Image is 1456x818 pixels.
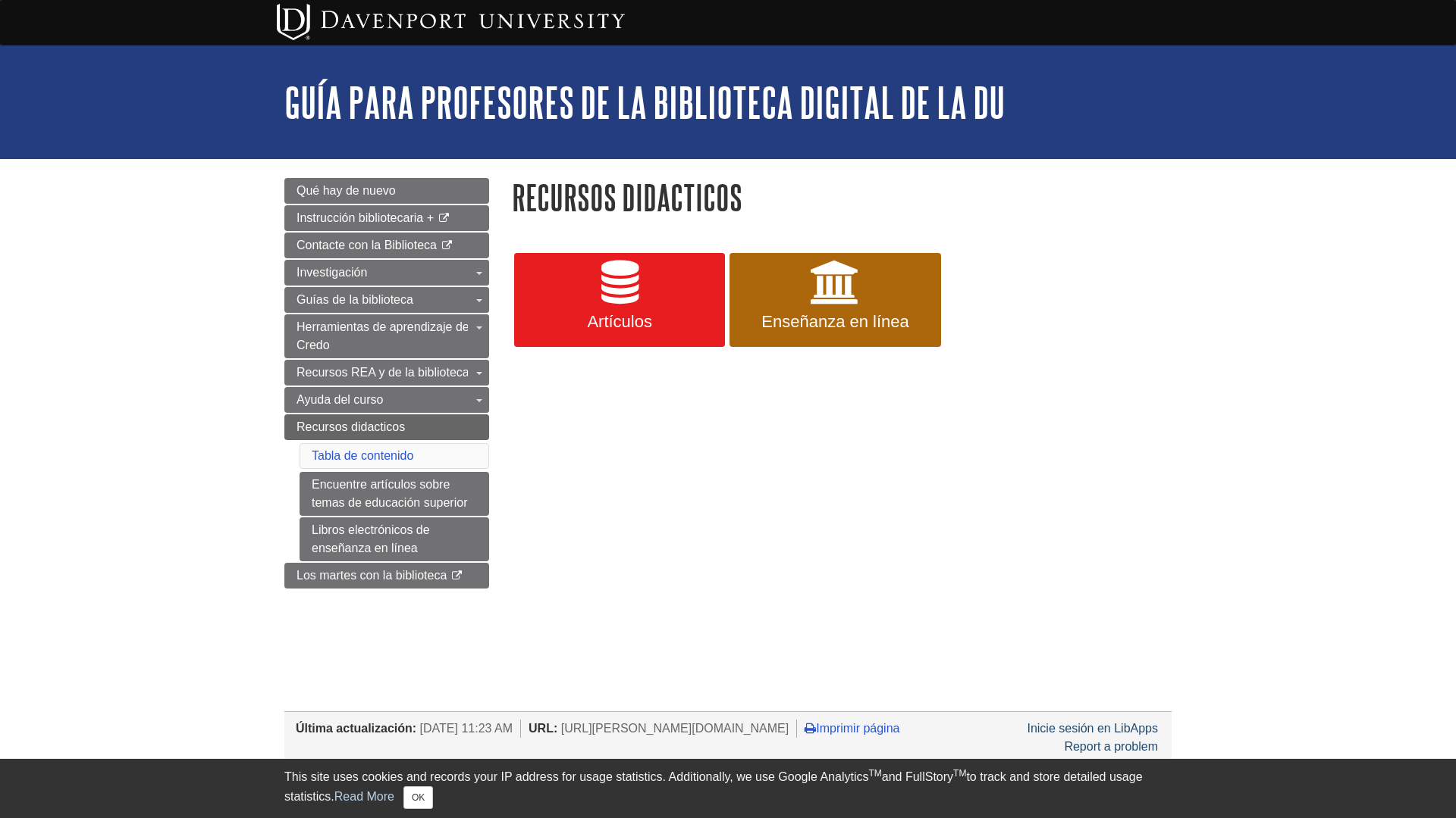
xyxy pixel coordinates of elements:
[437,214,450,223] i: This link opens in a new window
[284,414,489,440] a: Recursos didacticos
[284,178,489,204] a: Qué hay de nuevo
[284,205,489,231] a: Instrucción bibliotecaria +
[403,786,433,809] button: Close
[1064,740,1158,753] a: Report a problem
[312,449,413,462] a: Tabla de contenido
[526,312,714,332] span: Artículos
[284,178,489,589] div: Guide Page Menu
[297,211,434,224] span: Instrucción bibliotecaria +
[440,241,453,251] i: This link opens in a new window
[561,722,789,735] span: [URL][PERSON_NAME][DOMAIN_NAME]
[297,320,469,351] span: Herramientas de aprendizaje de Credo
[334,790,394,803] a: Read More
[300,472,489,516] a: Encuentre artículos sobre temas de educación superior
[1027,722,1158,735] a: Inicie sesión en LibApps
[284,79,1005,126] a: Guía para profesores de la biblioteca digital de la DU
[284,563,489,589] a: Los martes con la biblioteca
[300,517,489,561] a: Libros electrónicos de enseñanza en línea
[297,266,367,279] span: Investigación
[284,260,489,286] a: Investigación
[284,768,1172,809] div: This site uses cookies and records your IP address for usage statistics. Additionally, we use Goo...
[284,233,489,258] a: Contacte con la Biblioteca
[277,4,625,40] img: Davenport University
[297,393,383,406] span: Ayuda del curso
[297,293,413,306] span: Guías de la biblioteca
[284,314,489,358] a: Herramientas de aprendizaje de Credo
[284,387,489,413] a: Ayuda del curso
[529,722,557,735] span: URL:
[420,722,513,735] span: [DATE] 11:23 AM
[512,178,1172,217] h1: Recursos didacticos
[284,360,489,386] a: Recursos REA y de la biblioteca
[296,722,416,735] span: Última actualización:
[297,569,447,582] span: Los martes con la biblioteca
[953,768,966,779] sup: TM
[284,287,489,313] a: Guías de la biblioteca
[297,366,469,379] span: Recursos REA y de la biblioteca
[741,312,929,332] span: Enseñanza en línea
[514,253,725,347] a: Artículos
[297,239,437,251] span: Contacte con la Biblioteca
[805,722,899,735] a: Imprimir página
[450,571,463,581] i: This link opens in a new window
[297,184,396,197] span: Qué hay de nuevo
[730,253,940,347] a: Enseñanza en línea
[868,768,881,779] sup: TM
[297,420,405,433] span: Recursos didacticos
[805,722,816,734] i: Imprimir página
